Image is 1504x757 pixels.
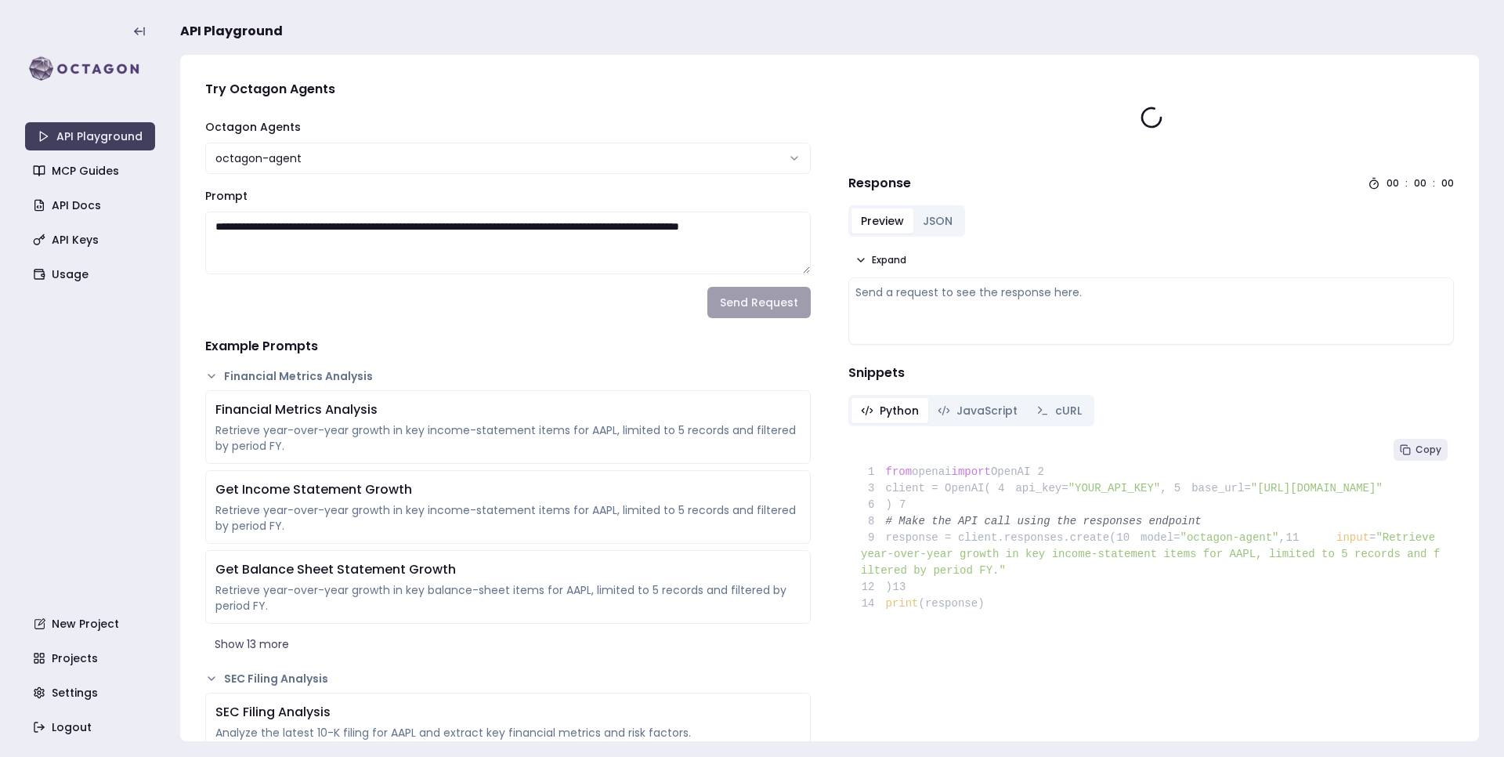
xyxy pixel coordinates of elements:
span: 10 [1116,530,1141,546]
span: 2 [1030,464,1055,480]
a: Usage [27,260,157,288]
span: Expand [872,254,906,266]
span: 11 [1285,530,1311,546]
div: Retrieve year-over-year growth in key income-statement items for AAPL, limited to 5 records and f... [215,422,801,454]
button: Copy [1394,439,1448,461]
span: 14 [861,596,886,612]
span: = [1369,531,1376,544]
span: from [886,465,913,478]
span: response = client.responses.create( [861,531,1116,544]
div: Retrieve year-over-year growth in key income-statement items for AAPL, limited to 5 records and f... [215,502,801,534]
a: API Docs [27,191,157,219]
span: 13 [892,579,917,596]
a: Settings [27,679,157,707]
span: JavaScript [956,403,1018,418]
label: Prompt [205,188,248,204]
span: OpenAI [991,465,1030,478]
label: Octagon Agents [205,119,301,135]
span: 7 [892,497,917,513]
span: "octagon-agent" [1180,531,1278,544]
div: Send a request to see the response here. [855,284,1447,300]
span: Python [880,403,919,418]
button: Financial Metrics Analysis [205,368,811,384]
span: Copy [1415,444,1441,456]
span: print [886,597,919,610]
span: ) [861,498,892,511]
span: "[URL][DOMAIN_NAME]" [1251,482,1383,494]
div: Financial Metrics Analysis [215,400,801,419]
span: input [1336,531,1369,544]
span: 6 [861,497,886,513]
span: 4 [991,480,1016,497]
div: 00 [1414,177,1426,190]
button: Show 13 more [205,630,811,658]
span: api_key= [1015,482,1068,494]
span: API Playground [180,22,283,41]
span: openai [912,465,951,478]
span: 9 [861,530,886,546]
h4: Example Prompts [205,337,811,356]
button: JSON [913,208,962,234]
a: Projects [27,644,157,672]
span: "Retrieve year-over-year growth in key income-statement items for AAPL, limited to 5 records and ... [861,531,1441,577]
button: SEC Filing Analysis [205,671,811,686]
h4: Try Octagon Agents [205,80,811,99]
div: Get Balance Sheet Statement Growth [215,560,801,579]
div: Get Income Statement Growth [215,480,801,499]
a: Logout [27,713,157,741]
span: ) [861,581,892,593]
span: , [1279,531,1285,544]
span: # Make the API call using the responses endpoint [886,515,1202,527]
button: Expand [848,249,913,271]
button: Preview [851,208,913,234]
span: 1 [861,464,886,480]
div: SEC Filing Analysis [215,703,801,722]
div: Retrieve year-over-year growth in key balance-sheet items for AAPL, limited to 5 records and filt... [215,582,801,614]
span: 12 [861,579,886,596]
a: New Project [27,610,157,638]
span: "YOUR_API_KEY" [1068,482,1161,494]
span: 5 [1167,480,1192,497]
h4: Response [848,174,911,193]
span: , [1160,482,1166,494]
a: API Keys [27,226,157,254]
a: MCP Guides [27,157,157,185]
span: import [952,465,991,478]
span: base_url= [1191,482,1251,494]
span: 3 [861,480,886,497]
div: : [1405,177,1408,190]
div: : [1433,177,1435,190]
div: 00 [1441,177,1454,190]
span: 8 [861,513,886,530]
h4: Snippets [848,364,1454,382]
a: API Playground [25,122,155,150]
img: logo-rect-yK7x_WSZ.svg [25,53,155,85]
span: cURL [1055,403,1082,418]
span: model= [1141,531,1180,544]
div: Analyze the latest 10-K filing for AAPL and extract key financial metrics and risk factors. [215,725,801,741]
div: 00 [1386,177,1399,190]
span: client = OpenAI( [861,482,991,494]
span: (response) [919,597,985,610]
